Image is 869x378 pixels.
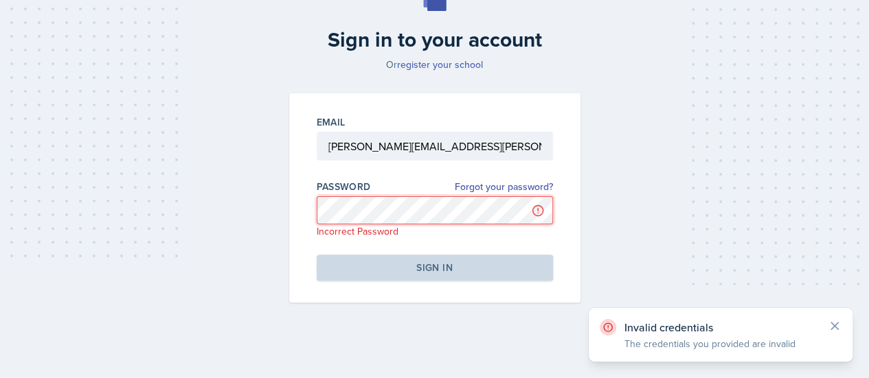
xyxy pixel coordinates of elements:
h2: Sign in to your account [281,27,589,52]
a: Forgot your password? [455,180,553,194]
p: Invalid credentials [624,320,817,334]
button: Sign in [317,255,553,281]
p: Or [281,58,589,71]
p: The credentials you provided are invalid [624,337,817,351]
p: Incorrect Password [317,224,553,238]
label: Password [317,180,371,193]
a: register your school [397,58,483,71]
label: Email [317,115,346,129]
input: Email [317,132,553,161]
div: Sign in [416,261,452,274]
